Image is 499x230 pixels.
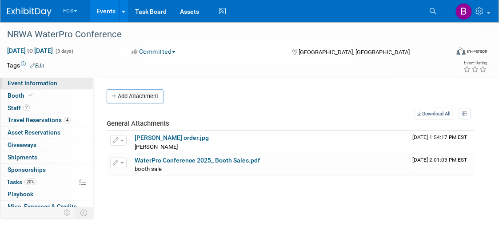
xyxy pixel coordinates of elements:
[135,143,178,150] span: [PERSON_NAME]
[8,190,33,198] span: Playbook
[8,203,77,210] span: Misc. Expenses & Credits
[7,47,53,55] span: [DATE] [DATE]
[0,102,93,114] a: Staff2
[409,154,475,176] td: Upload Timestamp
[415,108,453,120] a: Download All
[7,178,36,186] span: Tasks
[299,49,410,56] span: [GEOGRAPHIC_DATA], [GEOGRAPHIC_DATA]
[0,151,93,163] a: Shipments
[0,188,93,200] a: Playbook
[55,48,73,54] span: (3 days)
[0,201,93,213] a: Misc. Expenses & Credits
[457,48,466,55] img: Format-Inperson.png
[8,166,46,173] span: Sponsorships
[8,141,36,148] span: Giveaways
[135,134,209,141] a: [PERSON_NAME] order.jpg
[4,27,441,43] div: NRWA WaterPro Conference
[8,104,30,111] span: Staff
[8,129,60,136] span: Asset Reservations
[75,207,93,218] td: Toggle Event Tabs
[8,79,57,87] span: Event Information
[107,89,164,103] button: Add Attachment
[60,207,75,218] td: Personalize Event Tab Strip
[107,119,169,127] span: General Attachments
[412,134,467,140] span: Upload Timestamp
[28,93,33,98] i: Booth reservation complete
[8,154,37,161] span: Shipments
[64,117,71,123] span: 4
[23,104,30,111] span: 2
[467,48,488,55] div: In-Person
[30,63,44,69] a: Edit
[0,164,93,176] a: Sponsorships
[0,114,93,126] a: Travel Reservations4
[455,3,472,20] img: Barb DeWyer
[135,166,162,172] span: booth sale
[413,46,488,59] div: Event Format
[0,139,93,151] a: Giveaways
[135,157,260,164] a: WaterPro Conference 2025_ Booth Sales.pdf
[8,92,35,99] span: Booth
[8,116,71,123] span: Travel Reservations
[463,61,487,65] div: Event Rating
[26,47,34,54] span: to
[24,178,36,185] span: 20%
[7,8,52,16] img: ExhibitDay
[0,176,93,188] a: Tasks20%
[0,90,93,102] a: Booth
[129,47,179,56] button: Committed
[412,157,467,163] span: Upload Timestamp
[0,77,93,89] a: Event Information
[409,131,475,153] td: Upload Timestamp
[7,61,44,70] td: Tags
[0,127,93,139] a: Asset Reservations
